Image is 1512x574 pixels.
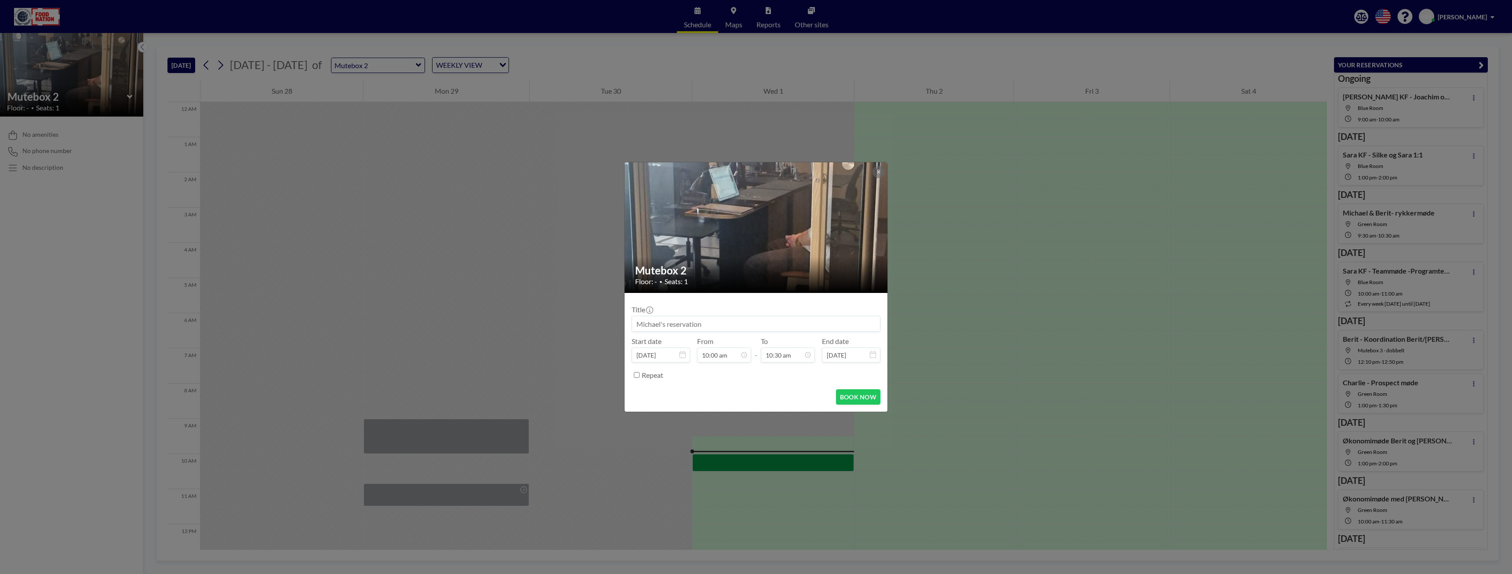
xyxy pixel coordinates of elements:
[632,316,880,331] input: Michael's reservation
[761,337,768,346] label: To
[697,337,713,346] label: From
[635,264,878,277] h2: Mutebox 2
[665,277,688,286] span: Seats: 1
[659,278,662,285] span: •
[836,389,880,405] button: BOOK NOW
[635,277,657,286] span: Floor: -
[632,337,661,346] label: Start date
[755,340,757,359] span: -
[822,337,849,346] label: End date
[632,305,652,314] label: Title
[642,371,663,380] label: Repeat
